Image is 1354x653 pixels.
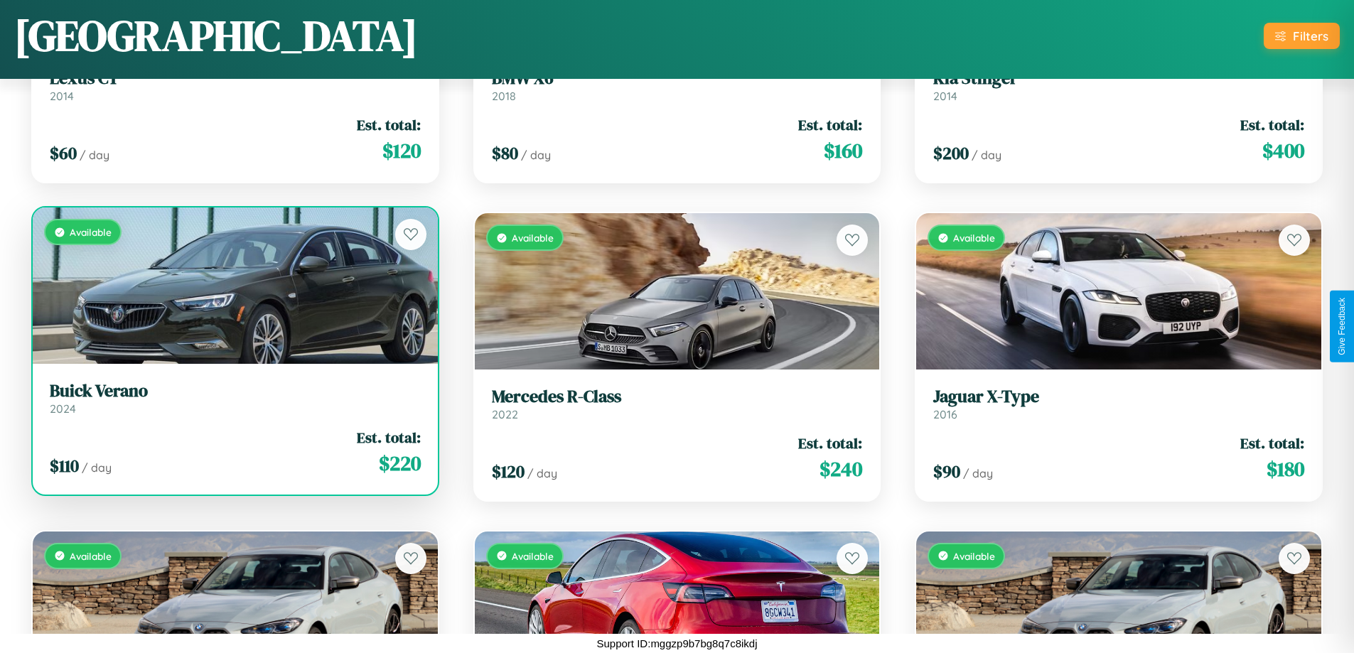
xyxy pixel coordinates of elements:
a: Lexus CT2014 [50,68,421,103]
div: Filters [1293,28,1328,43]
a: Buick Verano2024 [50,381,421,416]
span: 2018 [492,89,516,103]
span: Available [70,550,112,562]
span: Est. total: [798,433,862,453]
span: $ 60 [50,141,77,165]
p: Support ID: mggzp9b7bg8q7c8ikdj [597,634,758,653]
span: 2024 [50,401,76,416]
span: Available [70,226,112,238]
span: Est. total: [798,114,862,135]
h3: BMW X6 [492,68,863,89]
span: $ 240 [820,455,862,483]
h1: [GEOGRAPHIC_DATA] [14,6,418,65]
span: 2014 [933,89,957,103]
h3: Kia Stinger [933,68,1304,89]
span: $ 120 [382,136,421,165]
span: $ 120 [492,460,525,483]
button: Filters [1264,23,1340,49]
a: Mercedes R-Class2022 [492,387,863,421]
span: 2022 [492,407,518,421]
h3: Mercedes R-Class [492,387,863,407]
span: $ 180 [1267,455,1304,483]
h3: Jaguar X-Type [933,387,1304,407]
h3: Lexus CT [50,68,421,89]
span: $ 220 [379,449,421,477]
span: / day [972,148,1001,162]
a: Kia Stinger2014 [933,68,1304,103]
span: Available [953,232,995,244]
span: 2016 [933,407,957,421]
div: Give Feedback [1337,298,1347,355]
span: Available [953,550,995,562]
span: $ 80 [492,141,518,165]
span: / day [80,148,109,162]
span: Available [512,232,554,244]
span: / day [963,466,993,480]
span: $ 400 [1262,136,1304,165]
a: BMW X62018 [492,68,863,103]
span: / day [521,148,551,162]
span: / day [82,460,112,475]
span: $ 200 [933,141,969,165]
span: Est. total: [1240,433,1304,453]
span: Est. total: [357,114,421,135]
h3: Buick Verano [50,381,421,401]
span: Available [512,550,554,562]
span: Est. total: [1240,114,1304,135]
span: 2014 [50,89,74,103]
span: Est. total: [357,427,421,448]
span: / day [527,466,557,480]
span: $ 90 [933,460,960,483]
span: $ 160 [824,136,862,165]
a: Jaguar X-Type2016 [933,387,1304,421]
span: $ 110 [50,454,79,477]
